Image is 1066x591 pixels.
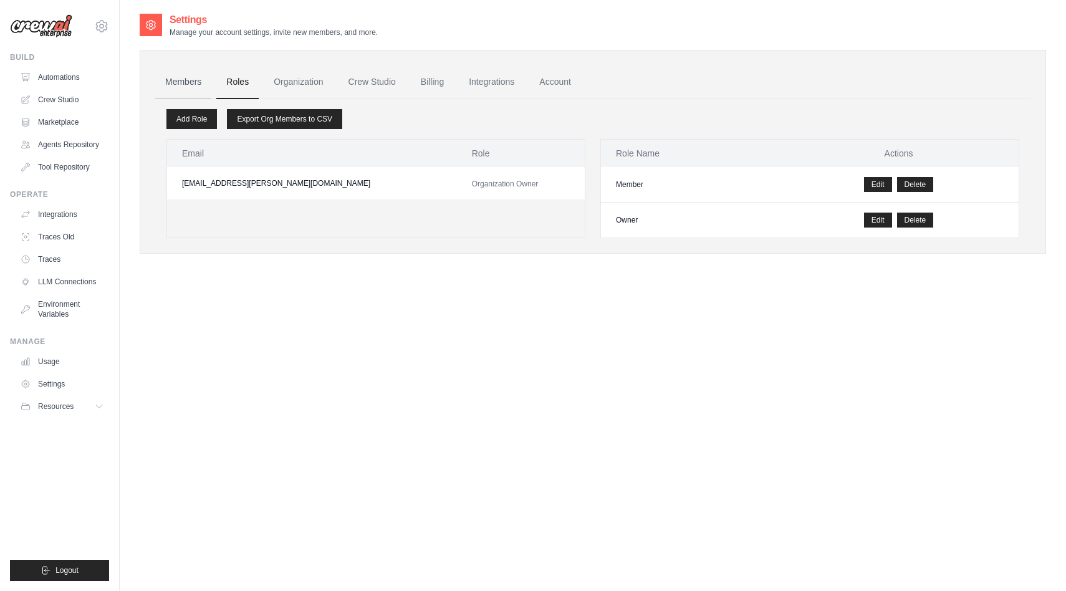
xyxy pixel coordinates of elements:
[167,167,457,199] td: [EMAIL_ADDRESS][PERSON_NAME][DOMAIN_NAME]
[472,180,539,188] span: Organization Owner
[264,65,333,99] a: Organization
[155,65,211,99] a: Members
[897,177,934,192] button: Delete
[10,190,109,199] div: Operate
[15,272,109,292] a: LLM Connections
[167,140,457,167] th: Email
[15,396,109,416] button: Resources
[15,249,109,269] a: Traces
[601,140,779,167] th: Role Name
[864,213,892,228] a: Edit
[15,67,109,87] a: Automations
[339,65,406,99] a: Crew Studio
[15,294,109,324] a: Environment Variables
[170,12,378,27] h2: Settings
[38,401,74,411] span: Resources
[864,177,892,192] a: Edit
[10,14,72,38] img: Logo
[55,565,79,575] span: Logout
[10,52,109,62] div: Build
[15,157,109,177] a: Tool Repository
[15,112,109,132] a: Marketplace
[601,167,779,203] td: Member
[227,109,342,129] a: Export Org Members to CSV
[15,90,109,110] a: Crew Studio
[15,352,109,372] a: Usage
[10,560,109,581] button: Logout
[411,65,454,99] a: Billing
[457,140,585,167] th: Role
[15,204,109,224] a: Integrations
[170,27,378,37] p: Manage your account settings, invite new members, and more.
[529,65,581,99] a: Account
[897,213,934,228] button: Delete
[15,135,109,155] a: Agents Repository
[15,227,109,247] a: Traces Old
[459,65,524,99] a: Integrations
[216,65,259,99] a: Roles
[166,109,217,129] a: Add Role
[779,140,1019,167] th: Actions
[10,337,109,347] div: Manage
[601,203,779,238] td: Owner
[15,374,109,394] a: Settings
